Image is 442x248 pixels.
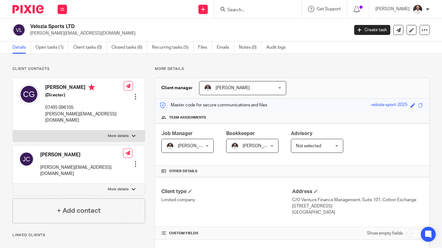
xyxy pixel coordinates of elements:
p: Linked clients [12,233,145,238]
label: Show empty fields [367,230,403,236]
img: svg%3E [19,84,39,104]
span: [PERSON_NAME] [243,144,277,148]
img: dom%20slack.jpg [413,4,423,14]
p: [STREET_ADDRESS] [292,203,423,209]
p: More details [108,187,129,192]
img: svg%3E [12,23,26,36]
img: dom%20slack.jpg [204,84,211,92]
h4: Address [292,188,423,195]
a: Recurring tasks (5) [152,41,193,54]
p: More details [108,134,129,139]
span: Advisory [291,131,312,136]
a: Files [198,41,212,54]
div: velozia-sport-2025 [371,102,407,109]
p: 07495 096105 [45,105,124,111]
a: Open tasks (1) [36,41,69,54]
p: More details [155,66,430,71]
h4: [PERSON_NAME] [40,152,123,158]
img: dom%20slack.jpg [231,142,239,150]
h4: + Add contact [57,206,101,216]
span: Not selected [296,144,321,148]
img: svg%3E [19,152,34,167]
p: Master code for secure communications and files [160,102,267,108]
p: [PERSON_NAME][EMAIL_ADDRESS][DOMAIN_NAME] [45,111,124,124]
a: Notes (0) [239,41,262,54]
a: Client tasks (0) [73,41,107,54]
a: Closed tasks (6) [112,41,147,54]
h3: Client manager [161,85,193,91]
span: Job Manager [161,131,193,136]
span: Team assignments [169,115,206,120]
a: Audit logs [266,41,290,54]
a: Details [12,41,31,54]
a: Create task [354,25,390,35]
span: [PERSON_NAME] [178,144,212,148]
p: [PERSON_NAME][EMAIL_ADDRESS][DOMAIN_NAME] [30,30,345,36]
p: Client contacts [12,66,145,71]
span: [PERSON_NAME] [216,86,250,90]
h2: Velozia Sports LTD [30,23,282,30]
p: [PERSON_NAME] [375,6,410,12]
img: dom%20slack.jpg [166,142,174,150]
a: Emails [217,41,234,54]
h4: Client type [161,188,292,195]
p: [GEOGRAPHIC_DATA] [292,209,423,216]
span: Bookkeeper [226,131,255,136]
input: Search [227,7,283,13]
span: Other details [169,169,197,174]
p: Limited company [161,197,292,203]
h4: [PERSON_NAME] [45,84,124,92]
p: C/O Venture Finance Management, Suite 101, Cotton Exchange [292,197,423,203]
h4: CUSTOM FIELDS [161,231,292,236]
p: [PERSON_NAME][EMAIL_ADDRESS][DOMAIN_NAME] [40,164,123,177]
img: Pixie [12,5,44,13]
h5: (Director) [45,92,124,98]
span: Get Support [317,7,341,11]
i: Primary [88,84,95,90]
